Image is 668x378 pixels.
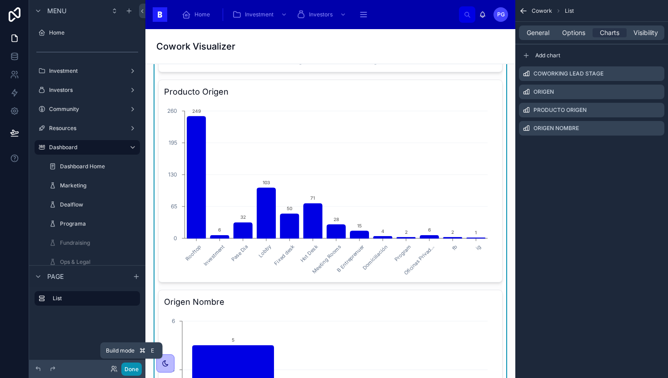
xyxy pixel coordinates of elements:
[45,197,140,212] a: Dealflow
[29,287,145,315] div: scrollable content
[245,11,274,18] span: Investment
[311,243,343,275] text: Meeting Rooms
[60,182,138,189] label: Marketing
[393,243,412,262] text: Program
[60,220,138,227] label: Programa
[164,102,497,277] div: chart
[184,243,202,262] text: Rooftop
[35,102,140,116] a: Community
[49,29,138,36] label: Home
[257,243,272,258] text: Lobby
[35,121,140,136] a: Resources
[49,106,125,113] label: Community
[263,180,270,185] text: 103
[294,6,351,23] a: Investors
[633,28,658,37] span: Visibility
[49,67,125,75] label: Investment
[45,236,140,250] a: Fundraising
[273,243,295,266] text: Fixed desk
[156,40,235,53] h1: Cowork Visualizer
[153,7,167,22] img: App logo
[202,243,226,267] text: Investment
[35,25,140,40] a: Home
[121,363,142,376] button: Done
[451,243,459,252] text: fb
[357,223,362,228] text: 15
[310,195,315,201] text: 71
[218,227,221,232] text: 6
[533,88,554,96] label: Origen
[45,159,140,174] a: Dashboard Home
[287,206,292,211] text: 50
[60,239,138,247] label: Fundraising
[299,243,319,263] text: Hot Desk
[361,243,389,271] text: Domiciliación
[168,171,177,178] tspan: 130
[172,318,175,324] tspan: 6
[60,258,138,266] label: Ops & Legal
[475,230,477,235] text: 1
[47,272,64,281] span: Page
[60,163,138,170] label: Dashboard Home
[232,337,234,343] text: 5
[562,28,585,37] span: Options
[53,295,133,302] label: List
[60,201,138,208] label: Dealflow
[149,347,156,354] span: E
[309,11,333,18] span: Investors
[45,217,140,231] a: Programa
[474,243,482,251] text: ig
[45,255,140,269] a: Ops & Legal
[171,366,175,373] tspan: 4
[192,108,201,114] text: 249
[45,178,140,193] a: Marketing
[171,203,177,210] tspan: 65
[336,243,366,273] text: B Entreprenuer
[167,107,177,114] tspan: 260
[240,214,246,220] text: 32
[169,139,177,146] tspan: 195
[600,28,619,37] span: Charts
[428,227,431,232] text: 6
[334,217,339,222] text: 28
[405,229,408,235] text: 2
[230,243,249,262] text: Pase Dia
[49,125,125,132] label: Resources
[49,144,122,151] label: Dashboard
[106,347,135,354] span: Build mode
[403,243,435,276] text: Oficinas Privad...
[381,228,384,234] text: 4
[527,28,549,37] span: General
[174,235,177,242] tspan: 0
[194,11,210,18] span: Home
[35,83,140,97] a: Investors
[497,11,505,18] span: PG
[164,296,497,308] h3: Origen Nombre
[532,7,552,15] span: Cowork
[174,5,459,25] div: scrollable content
[533,125,579,132] label: Origen Nombre
[533,70,603,77] label: Coworking Lead Stage
[533,106,587,114] label: Producto Origen
[229,6,292,23] a: Investment
[565,7,574,15] span: List
[179,6,216,23] a: Home
[49,86,125,94] label: Investors
[535,52,560,59] span: Add chart
[35,140,140,155] a: Dashboard
[47,6,66,15] span: Menu
[164,86,497,98] h3: Producto Origen
[451,229,454,235] text: 2
[35,64,140,78] a: Investment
